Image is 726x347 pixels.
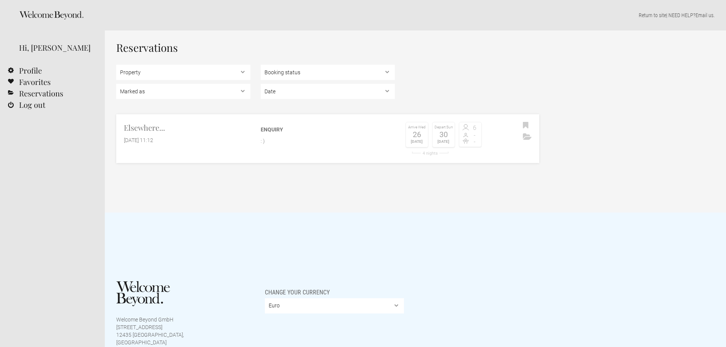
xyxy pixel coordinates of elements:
[124,122,250,133] h2: Elsewhere...
[408,138,426,145] div: [DATE]
[434,138,453,145] div: [DATE]
[261,126,395,133] div: Enquiry
[408,131,426,138] div: 26
[261,137,395,145] p: : )
[116,114,539,163] a: Elsewhere... [DATE] 11:12 Enquiry : ) Arrive Wed 26 [DATE] Depart Sun 30 [DATE] 4 nights 6 - -
[265,281,330,296] span: Change your currency
[261,65,395,80] select: , ,
[19,42,93,53] div: Hi, [PERSON_NAME]
[470,139,479,145] span: -
[116,11,715,19] p: | NEED HELP? .
[116,281,170,306] img: Welcome Beyond
[405,151,455,155] div: 4 nights
[116,316,184,346] p: Welcome Beyond GmbH [STREET_ADDRESS] 12435 [GEOGRAPHIC_DATA], [GEOGRAPHIC_DATA]
[434,131,453,138] div: 30
[261,84,395,99] select: ,
[434,124,453,131] div: Depart Sun
[521,131,534,143] button: Archive
[116,42,539,53] h1: Reservations
[124,137,153,143] flynt-date-display: [DATE] 11:12
[116,84,250,99] select: , , ,
[639,12,666,18] a: Return to site
[470,132,479,138] span: -
[521,120,530,131] button: Bookmark
[696,12,713,18] a: Email us
[470,125,479,131] span: 6
[408,124,426,131] div: Arrive Wed
[265,298,404,313] select: Change your currency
